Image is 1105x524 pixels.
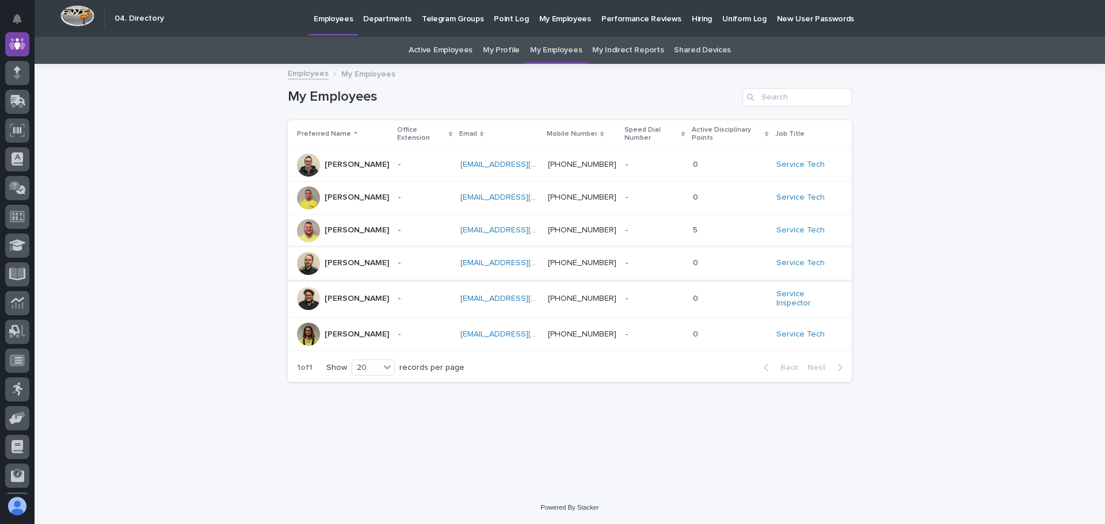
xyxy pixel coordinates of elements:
p: - [626,256,630,268]
p: Active Disciplinary Points [692,124,762,145]
a: [EMAIL_ADDRESS][DOMAIN_NAME] [460,259,590,267]
div: 20 [352,362,380,374]
a: [PHONE_NUMBER] [548,294,616,303]
div: Notifications [14,14,29,32]
p: - [398,327,403,339]
span: Back [773,364,798,372]
a: My Profile [483,37,520,64]
a: [EMAIL_ADDRESS][DOMAIN_NAME] [460,193,590,201]
p: - [398,256,403,268]
tr: [PERSON_NAME]-- [EMAIL_ADDRESS][DOMAIN_NAME] [PHONE_NUMBER] -- 00 Service Tech [288,148,852,181]
p: - [626,190,630,202]
button: Notifications [5,7,29,31]
p: - [626,223,630,235]
a: Service Tech [776,225,825,235]
h2: 04. Directory [115,14,164,24]
a: [EMAIL_ADDRESS][DOMAIN_NAME] [460,294,590,303]
p: - [626,158,630,170]
tr: [PERSON_NAME]-- [EMAIL_ADDRESS][DOMAIN_NAME] [PHONE_NUMBER] -- 00 Service Tech [288,318,852,351]
p: Office Extension [397,124,446,145]
p: 0 [693,158,700,170]
span: Next [807,364,833,372]
a: Service Tech [776,160,825,170]
a: [EMAIL_ADDRESS][DOMAIN_NAME] [460,330,590,338]
p: [PERSON_NAME] [325,330,389,339]
a: [PHONE_NUMBER] [548,193,616,201]
a: Active Employees [409,37,473,64]
button: Next [803,362,852,373]
p: - [398,223,403,235]
p: [PERSON_NAME] [325,225,389,235]
p: [PERSON_NAME] [325,294,389,304]
p: Job Title [775,128,805,140]
p: Mobile Number [547,128,597,140]
img: Workspace Logo [60,5,94,26]
p: Speed Dial Number [624,124,679,145]
a: Service Inspector [776,289,833,309]
p: - [626,292,630,304]
a: [PHONE_NUMBER] [548,160,616,169]
p: - [626,327,630,339]
input: Search [742,88,852,106]
p: Show [326,363,347,373]
p: - [398,158,403,170]
p: 1 of 1 [288,354,322,382]
p: [PERSON_NAME] [325,160,389,170]
p: 0 [693,256,700,268]
a: My Employees [530,37,582,64]
p: [PERSON_NAME] [325,193,389,202]
a: Service Tech [776,258,825,268]
p: 0 [693,292,700,304]
tr: [PERSON_NAME]-- [EMAIL_ADDRESS][DOMAIN_NAME] [PHONE_NUMBER] -- 00 Service Tech [288,247,852,280]
p: - [398,292,403,304]
p: - [398,190,403,202]
a: Service Tech [776,193,825,202]
a: [EMAIL_ADDRESS][DOMAIN_NAME] [460,160,590,169]
a: Service Tech [776,330,825,339]
a: Employees [288,66,329,79]
a: [PHONE_NUMBER] [548,330,616,338]
p: Preferred Name [297,128,351,140]
a: [PHONE_NUMBER] [548,259,616,267]
tr: [PERSON_NAME]-- [EMAIL_ADDRESS][DOMAIN_NAME] [PHONE_NUMBER] -- 00 Service Tech [288,181,852,214]
tr: [PERSON_NAME]-- [EMAIL_ADDRESS][DOMAIN_NAME] [PHONE_NUMBER] -- 00 Service Inspector [288,280,852,318]
a: [PHONE_NUMBER] [548,226,616,234]
a: My Indirect Reports [592,37,664,64]
p: records per page [399,363,464,373]
p: Email [459,128,477,140]
p: 5 [693,223,700,235]
p: My Employees [341,67,395,79]
p: 0 [693,190,700,202]
a: Powered By Stacker [540,504,599,511]
button: users-avatar [5,494,29,518]
a: Shared Devices [674,37,731,64]
tr: [PERSON_NAME]-- [EMAIL_ADDRESS][DOMAIN_NAME] [PHONE_NUMBER] -- 55 Service Tech [288,214,852,247]
button: Back [755,362,803,373]
h1: My Employees [288,89,738,105]
a: [EMAIL_ADDRESS][DOMAIN_NAME] [460,226,590,234]
p: 0 [693,327,700,339]
p: [PERSON_NAME] [325,258,389,268]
